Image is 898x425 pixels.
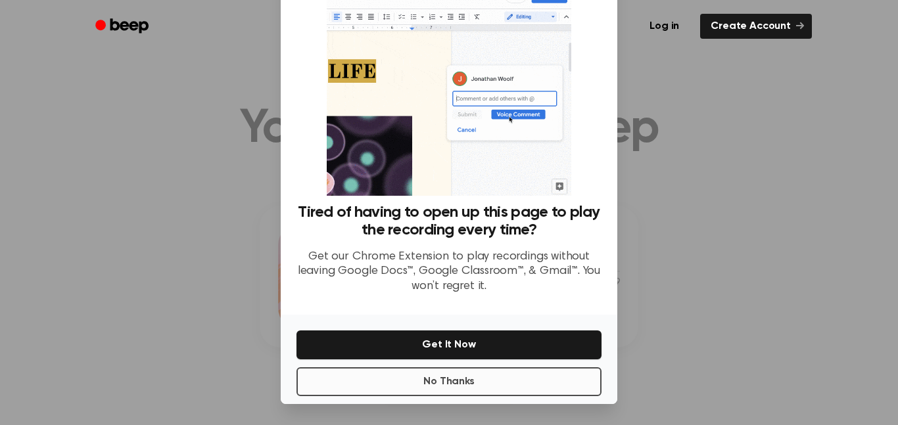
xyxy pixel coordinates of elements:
a: Log in [636,11,692,41]
p: Get our Chrome Extension to play recordings without leaving Google Docs™, Google Classroom™, & Gm... [296,250,602,294]
button: No Thanks [296,367,602,396]
h3: Tired of having to open up this page to play the recording every time? [296,204,602,239]
button: Get It Now [296,330,602,359]
a: Beep [86,14,160,39]
a: Create Account [700,14,812,39]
